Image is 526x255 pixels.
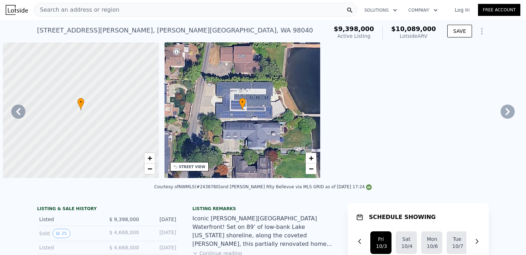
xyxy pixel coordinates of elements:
[145,244,176,251] div: [DATE]
[369,213,436,221] h1: SCHEDULE SHOWING
[359,4,403,17] button: Solutions
[77,99,84,105] span: •
[147,164,152,173] span: −
[376,236,386,243] div: Fri
[309,154,313,162] span: +
[39,244,102,251] div: Listed
[192,214,334,248] div: Iconic [PERSON_NAME][GEOGRAPHIC_DATA] Waterfront! Set on 89’ of low-bank Lake [US_STATE] shorelin...
[34,6,119,14] span: Search an address or region
[478,4,520,16] a: Free Account
[370,231,391,254] button: Fri10/3
[144,153,155,164] a: Zoom in
[427,243,437,250] div: 10/6
[147,154,152,162] span: +
[376,243,386,250] div: 10/3
[144,164,155,174] a: Zoom out
[109,217,139,222] span: $ 9,398,000
[337,33,370,39] span: Active Listing
[6,5,28,15] img: Lotside
[37,25,313,35] div: [STREET_ADDRESS][PERSON_NAME] , [PERSON_NAME][GEOGRAPHIC_DATA] , WA 98040
[403,4,443,17] button: Company
[427,236,437,243] div: Mon
[39,229,102,238] div: Sold
[53,229,70,238] button: View historical data
[109,245,139,250] span: $ 4,668,000
[391,32,436,40] div: Lotside ARV
[145,229,176,238] div: [DATE]
[452,243,462,250] div: 10/7
[401,243,411,250] div: 10/4
[37,206,178,213] div: LISTING & SALE HISTORY
[306,164,316,174] a: Zoom out
[396,231,417,254] button: Sat10/4
[239,99,246,105] span: •
[306,153,316,164] a: Zoom in
[447,25,472,37] button: SAVE
[309,164,313,173] span: −
[145,216,176,223] div: [DATE]
[421,231,442,254] button: Mon10/6
[391,25,436,32] span: $10,089,000
[452,236,462,243] div: Tue
[366,184,372,190] img: NWMLS Logo
[239,98,246,110] div: •
[447,231,468,254] button: Tue10/7
[446,6,478,13] a: Log In
[77,98,84,110] div: •
[192,206,334,212] div: Listing remarks
[179,164,205,170] div: STREET VIEW
[401,236,411,243] div: Sat
[109,230,139,235] span: $ 4,668,000
[334,25,374,32] span: $9,398,000
[475,24,489,38] button: Show Options
[154,184,372,189] div: Courtesy of NWMLS (#2438780) and [PERSON_NAME] Rlty Bellevue via MLS GRID as of [DATE] 17:24
[39,216,102,223] div: Listed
